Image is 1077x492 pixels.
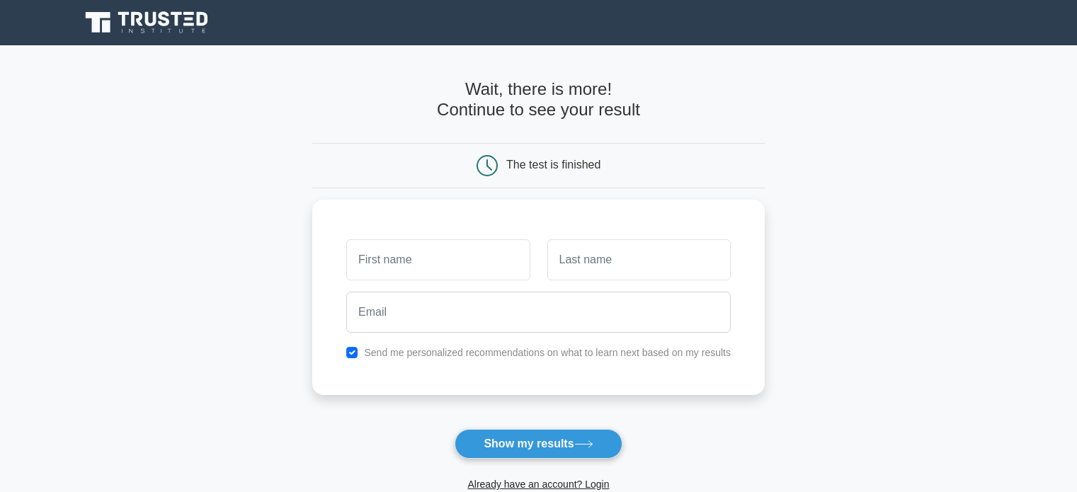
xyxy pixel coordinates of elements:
h4: Wait, there is more! Continue to see your result [312,79,765,120]
label: Send me personalized recommendations on what to learn next based on my results [364,347,731,358]
div: The test is finished [506,159,600,171]
input: Email [346,292,731,333]
button: Show my results [455,429,622,459]
input: Last name [547,239,731,280]
a: Already have an account? Login [467,479,609,490]
input: First name [346,239,530,280]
